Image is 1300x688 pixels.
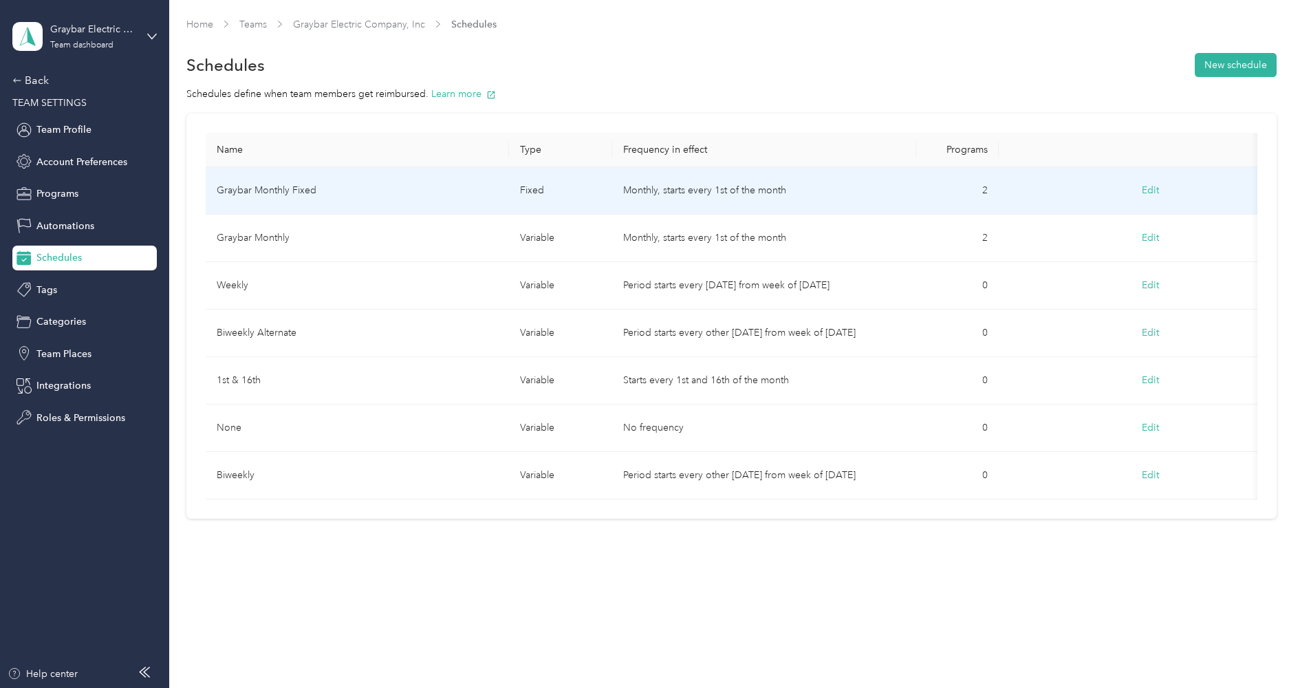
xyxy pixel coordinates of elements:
button: Help center [8,667,78,681]
div: Team dashboard [50,41,113,50]
td: None [206,405,510,452]
td: Monthly, starts every 1st of the month [612,167,916,215]
td: variable [509,215,612,262]
span: Programs [36,186,78,201]
td: 2 [916,167,999,215]
span: Schedules [451,17,497,32]
td: No frequency [612,405,916,452]
h1: Schedules [186,58,265,72]
td: Starts every 1st and 16th of the month [612,357,916,405]
span: TEAM SETTINGS [12,97,87,109]
a: Home [186,19,213,30]
td: variable [509,357,612,405]
a: Graybar Electric Company, Inc [293,19,425,30]
button: New schedule [1195,53,1277,77]
td: Period starts every other Monday from week of Jan. 9, 2025 [612,310,916,357]
span: Team Places [36,347,91,361]
a: Teams [239,19,267,30]
button: Edit [1132,178,1169,203]
button: Edit [1132,226,1169,250]
td: 0 [916,310,999,357]
span: Categories [36,314,86,329]
span: Team Profile [36,122,91,137]
td: 0 [916,452,999,499]
td: 0 [916,405,999,452]
button: Learn more [431,87,496,101]
span: Tags [36,283,57,297]
th: Name [206,133,510,167]
td: Graybar Monthly Fixed [206,167,510,215]
span: Account Preferences [36,155,127,169]
td: 2 [916,215,999,262]
td: variable [509,452,612,499]
td: variable [509,262,612,310]
span: Automations [36,219,94,233]
button: Edit [1132,463,1169,488]
span: Roles & Permissions [36,411,125,425]
span: Schedules define when team members get reimbursed. [186,88,496,100]
iframe: Everlance-gr Chat Button Frame [1223,611,1300,688]
td: Weekly [206,262,510,310]
div: Back [12,72,150,89]
td: 1st & 16th [206,357,510,405]
th: Frequency in effect [612,133,916,167]
td: fixed [509,167,612,215]
button: Edit [1132,368,1169,393]
div: Graybar Electric Company, Inc [50,22,136,36]
td: 0 [916,262,999,310]
td: Graybar Monthly [206,215,510,262]
td: variable [509,405,612,452]
span: Schedules [36,250,82,265]
th: Type [509,133,612,167]
td: Biweekly Alternate [206,310,510,357]
button: Edit [1132,321,1169,345]
td: 0 [916,357,999,405]
td: Period starts every Monday from week of Jan. 2, 2025 [612,262,916,310]
td: Biweekly [206,452,510,499]
td: variable [509,310,612,357]
button: Edit [1132,416,1169,440]
td: Monthly, starts every 1st of the month [612,215,916,262]
span: Integrations [36,378,91,393]
th: Programs [916,133,999,167]
td: Period starts every other Monday from week of Jan. 2, 2025 [612,452,916,499]
button: Edit [1132,273,1169,298]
